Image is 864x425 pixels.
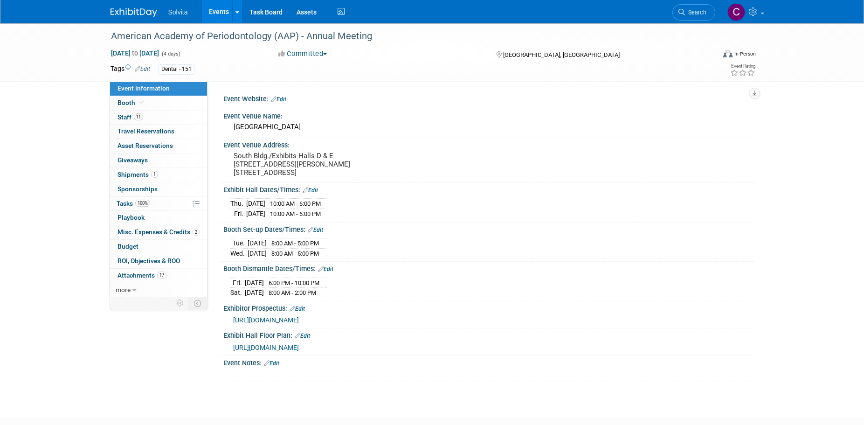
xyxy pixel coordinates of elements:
span: Staff [118,113,143,121]
td: Toggle Event Tabs [188,297,207,309]
a: Sponsorships [110,182,207,196]
td: [DATE] [248,248,267,258]
td: Thu. [230,199,246,209]
div: Event Website: [223,92,754,104]
i: Booth reservation complete [139,100,144,105]
span: Attachments [118,272,166,279]
span: 11 [134,113,143,120]
div: In-Person [734,50,756,57]
a: Misc. Expenses & Credits2 [110,225,207,239]
a: Booth [110,96,207,110]
div: Exhibitor Prospectus: [223,301,754,314]
span: more [116,286,131,293]
span: Event Information [118,84,170,92]
span: Travel Reservations [118,127,174,135]
img: Cindy Miller [727,3,745,21]
a: Travel Reservations [110,125,207,139]
td: Fri. [230,278,245,288]
a: Shipments1 [110,168,207,182]
a: Giveaways [110,153,207,167]
span: to [131,49,139,57]
span: Search [685,9,706,16]
span: 6:00 PM - 10:00 PM [269,279,319,286]
a: Edit [303,187,318,194]
div: Event Venue Name: [223,109,754,121]
span: 17 [157,272,166,279]
td: [DATE] [245,288,264,298]
span: Misc. Expenses & Credits [118,228,200,236]
span: 8:00 AM - 2:00 PM [269,289,316,296]
td: Personalize Event Tab Strip [172,297,188,309]
td: Sat. [230,288,245,298]
span: Playbook [118,214,145,221]
div: Event Venue Address: [223,138,754,150]
span: [GEOGRAPHIC_DATA], [GEOGRAPHIC_DATA] [503,51,620,58]
td: [DATE] [246,199,265,209]
a: Edit [308,227,323,233]
img: Format-Inperson.png [723,50,733,57]
img: ExhibitDay [111,8,157,17]
a: ROI, Objectives & ROO [110,254,207,268]
a: Staff11 [110,111,207,125]
td: [DATE] [246,209,265,219]
span: 10:00 AM - 6:00 PM [270,210,321,217]
a: Edit [295,333,310,339]
a: Edit [318,266,333,272]
span: Booth [118,99,146,106]
a: Tasks100% [110,197,207,211]
span: 1 [151,171,158,178]
div: Booth Set-up Dates/Times: [223,223,754,235]
td: Fri. [230,209,246,219]
div: American Academy of Periodontology (AAP) - Annual Meeting [108,28,701,45]
span: 2 [193,229,200,236]
a: Edit [290,306,305,312]
div: Exhibit Hall Dates/Times: [223,183,754,195]
span: Solvita [168,8,188,16]
a: Budget [110,240,207,254]
div: [GEOGRAPHIC_DATA] [230,120,747,134]
td: Tue. [230,238,248,249]
span: Budget [118,243,138,250]
pre: South Bldg./Exhibits Halls D & E [STREET_ADDRESS][PERSON_NAME] [STREET_ADDRESS] [234,152,434,177]
span: ROI, Objectives & ROO [118,257,180,265]
a: Playbook [110,211,207,225]
div: Event Format [660,49,756,63]
td: Wed. [230,248,248,258]
a: [URL][DOMAIN_NAME] [233,316,299,324]
td: [DATE] [248,238,267,249]
a: Edit [135,66,150,72]
div: Dental - 151 [159,64,194,74]
a: Asset Reservations [110,139,207,153]
a: Attachments17 [110,269,207,283]
span: Tasks [117,200,150,207]
span: 100% [135,200,150,207]
div: Exhibit Hall Floor Plan: [223,328,754,341]
span: (4 days) [161,51,180,57]
span: 10:00 AM - 6:00 PM [270,200,321,207]
div: Event Rating [730,64,755,69]
span: 8:00 AM - 5:00 PM [271,250,319,257]
span: [DATE] [DATE] [111,49,159,57]
span: 8:00 AM - 5:00 PM [271,240,319,247]
a: Search [672,4,715,21]
a: Edit [271,96,286,103]
span: Shipments [118,171,158,178]
div: Event Notes: [223,356,754,368]
td: Tags [111,64,150,75]
button: Committed [275,49,331,59]
div: Booth Dismantle Dates/Times: [223,262,754,274]
a: [URL][DOMAIN_NAME] [233,344,299,351]
a: more [110,283,207,297]
td: [DATE] [245,278,264,288]
a: Edit [264,360,279,367]
span: Giveaways [118,156,148,164]
span: Sponsorships [118,185,158,193]
a: Event Information [110,82,207,96]
span: Asset Reservations [118,142,173,149]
